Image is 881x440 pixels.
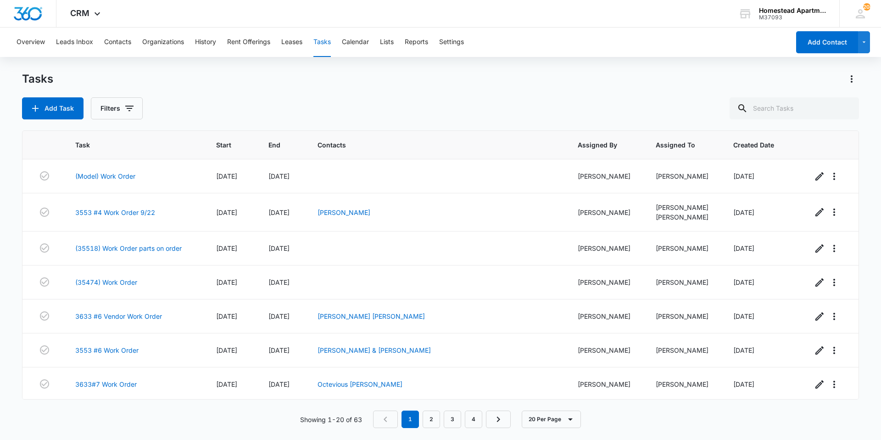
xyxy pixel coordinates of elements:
a: Octevious [PERSON_NAME] [318,380,402,388]
p: Showing 1-20 of 63 [300,415,362,424]
button: 20 Per Page [522,411,581,428]
span: [DATE] [733,209,754,216]
span: [DATE] [216,346,237,354]
button: Rent Offerings [227,28,270,57]
span: [DATE] [216,172,237,180]
div: [PERSON_NAME] [656,311,711,321]
button: Overview [17,28,45,57]
a: 3553 #4 Work Order 9/22 [75,208,155,217]
span: Start [216,140,233,150]
span: [DATE] [733,278,754,286]
span: [DATE] [268,380,290,388]
span: [DATE] [733,244,754,252]
span: [DATE] [733,172,754,180]
button: Calendar [342,28,369,57]
div: [PERSON_NAME] [578,311,633,321]
a: (Model) Work Order [75,171,135,181]
span: [DATE] [216,209,237,216]
span: End [268,140,282,150]
span: [DATE] [216,380,237,388]
span: [DATE] [216,312,237,320]
span: [DATE] [268,312,290,320]
button: Actions [844,72,859,86]
input: Search Tasks [730,97,859,119]
button: Leads Inbox [56,28,93,57]
a: 3633#7 Work Order [75,379,137,389]
button: Add Contact [796,31,858,53]
span: [DATE] [268,278,290,286]
button: Add Task [22,97,84,119]
div: [PERSON_NAME] [578,277,633,287]
button: Contacts [104,28,131,57]
div: [PERSON_NAME] [578,171,633,181]
a: Page 3 [444,411,461,428]
div: notifications count [863,3,870,11]
span: CRM [70,8,89,18]
span: [DATE] [268,346,290,354]
a: [PERSON_NAME] [318,209,370,216]
button: Lists [380,28,394,57]
button: Leases [281,28,302,57]
button: History [195,28,216,57]
div: [PERSON_NAME] [578,379,633,389]
a: Page 2 [423,411,440,428]
em: 1 [401,411,419,428]
span: [DATE] [216,244,237,252]
div: [PERSON_NAME] [656,171,711,181]
span: Assigned By [578,140,620,150]
button: Filters [91,97,143,119]
a: [PERSON_NAME] & [PERSON_NAME] [318,346,431,354]
div: [PERSON_NAME] [578,208,633,217]
a: 3633 #6 Vendor Work Order [75,311,162,321]
div: [PERSON_NAME] [656,379,711,389]
div: [PERSON_NAME] [656,345,711,355]
a: (35518) Work Order parts on order [75,243,182,253]
div: [PERSON_NAME] [578,243,633,253]
div: [PERSON_NAME] [656,203,711,212]
span: Created Date [733,140,777,150]
span: Task [75,140,180,150]
a: (35474) Work Order [75,277,137,287]
a: [PERSON_NAME] [PERSON_NAME] [318,312,425,320]
span: [DATE] [268,172,290,180]
div: [PERSON_NAME] [656,277,711,287]
div: account id [759,14,826,21]
span: Assigned To [656,140,698,150]
span: [DATE] [268,244,290,252]
div: [PERSON_NAME] [578,345,633,355]
div: [PERSON_NAME] [656,212,711,222]
h1: Tasks [22,72,53,86]
span: [DATE] [216,278,237,286]
span: [DATE] [268,209,290,216]
span: [DATE] [733,346,754,354]
span: Contacts [318,140,542,150]
a: Next Page [486,411,511,428]
a: Page 4 [465,411,482,428]
button: Organizations [142,28,184,57]
div: account name [759,7,826,14]
button: Reports [405,28,428,57]
span: [DATE] [733,312,754,320]
button: Tasks [313,28,331,57]
nav: Pagination [373,411,511,428]
button: Settings [439,28,464,57]
div: [PERSON_NAME] [656,243,711,253]
span: 208 [863,3,870,11]
a: 3553 #6 Work Order [75,345,139,355]
span: [DATE] [733,380,754,388]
